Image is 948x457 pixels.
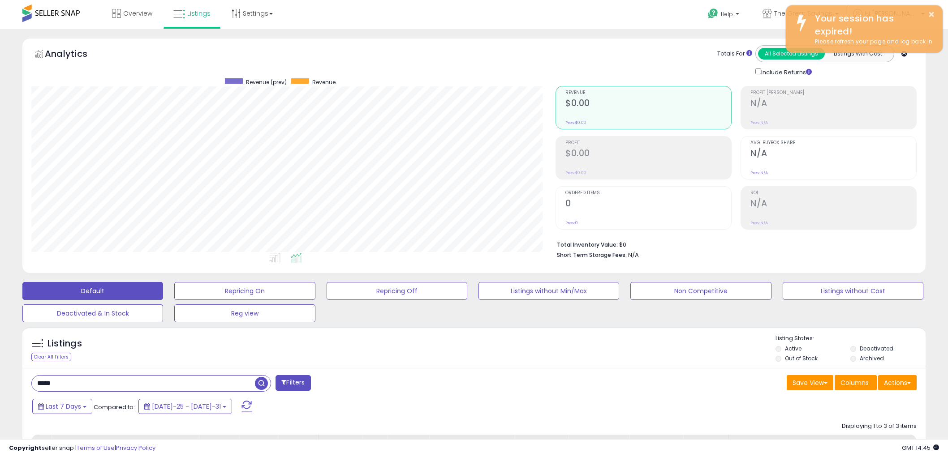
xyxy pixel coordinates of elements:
[152,402,221,411] span: [DATE]-25 - [DATE]-31
[32,399,92,414] button: Last 7 Days
[842,422,917,431] div: Displaying 1 to 3 of 3 items
[824,48,891,60] button: Listings With Cost
[808,12,936,38] div: Your session has expired!
[750,120,768,125] small: Prev: N/A
[22,304,163,322] button: Deactivated & In Stock
[902,444,939,452] span: 2025-08-11 14:45 GMT
[721,10,733,18] span: Help
[565,148,731,160] h2: $0.00
[276,375,310,391] button: Filters
[174,304,315,322] button: Reg view
[557,239,910,249] li: $0
[565,191,731,196] span: Ordered Items
[750,90,916,95] span: Profit [PERSON_NAME]
[116,444,155,452] a: Privacy Policy
[787,375,833,390] button: Save View
[707,8,719,19] i: Get Help
[47,337,82,350] h5: Listings
[835,375,877,390] button: Columns
[750,141,916,145] span: Avg. Buybox Share
[565,141,731,145] span: Profit
[77,444,115,452] a: Terms of Use
[433,438,511,448] div: Listed Price
[785,354,818,362] label: Out of Stock
[565,198,731,210] h2: 0
[243,438,274,457] div: Fulfillable Quantity
[565,98,731,110] h2: $0.00
[750,191,916,196] span: ROI
[750,98,916,110] h2: N/A
[246,78,287,86] span: Revenue (prev)
[776,334,926,343] p: Listing States:
[565,220,578,226] small: Prev: 0
[55,438,195,448] div: Title
[750,148,916,160] h2: N/A
[312,78,336,86] span: Revenue
[565,120,586,125] small: Prev: $0.00
[733,438,918,448] div: Avg. Sales Rank
[94,403,135,411] span: Compared to:
[633,438,679,457] div: Current Buybox Price
[717,50,752,58] div: Totals For
[281,438,315,457] div: Rsvd. FC Transfers
[174,282,315,300] button: Repricing On
[46,402,81,411] span: Last 7 Days
[557,251,627,259] b: Short Term Storage Fees:
[187,9,211,18] span: Listings
[45,47,105,62] h5: Analytics
[557,241,618,248] b: Total Inventory Value:
[749,67,823,77] div: Include Returns
[750,170,768,175] small: Prev: N/A
[138,399,232,414] button: [DATE]-25 - [DATE]-31
[860,354,884,362] label: Archived
[9,444,155,453] div: seller snap | |
[758,48,825,60] button: All Selected Listings
[518,438,564,448] div: Min Price
[9,444,42,452] strong: Copyright
[630,282,771,300] button: Non Competitive
[478,282,619,300] button: Listings without Min/Max
[840,378,869,387] span: Columns
[860,345,893,352] label: Deactivated
[22,282,163,300] button: Default
[628,251,639,259] span: N/A
[774,9,832,18] span: The Great Savings
[123,9,152,18] span: Overview
[785,345,801,352] label: Active
[878,375,917,390] button: Actions
[327,282,467,300] button: Repricing Off
[31,353,71,361] div: Clear All Filters
[572,438,625,448] div: [PERSON_NAME]
[565,170,586,175] small: Prev: $0.00
[391,438,426,457] div: Fulfillment Cost
[750,220,768,226] small: Prev: N/A
[783,282,923,300] button: Listings without Cost
[366,438,384,448] div: Cost
[203,438,235,457] div: Ordered Items
[928,9,935,20] button: ×
[322,438,358,448] div: Fulfillment
[565,90,731,95] span: Revenue
[750,198,916,210] h2: N/A
[701,1,748,29] a: Help
[687,438,725,448] div: Repricing
[808,38,936,46] div: Please refresh your page and log back in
